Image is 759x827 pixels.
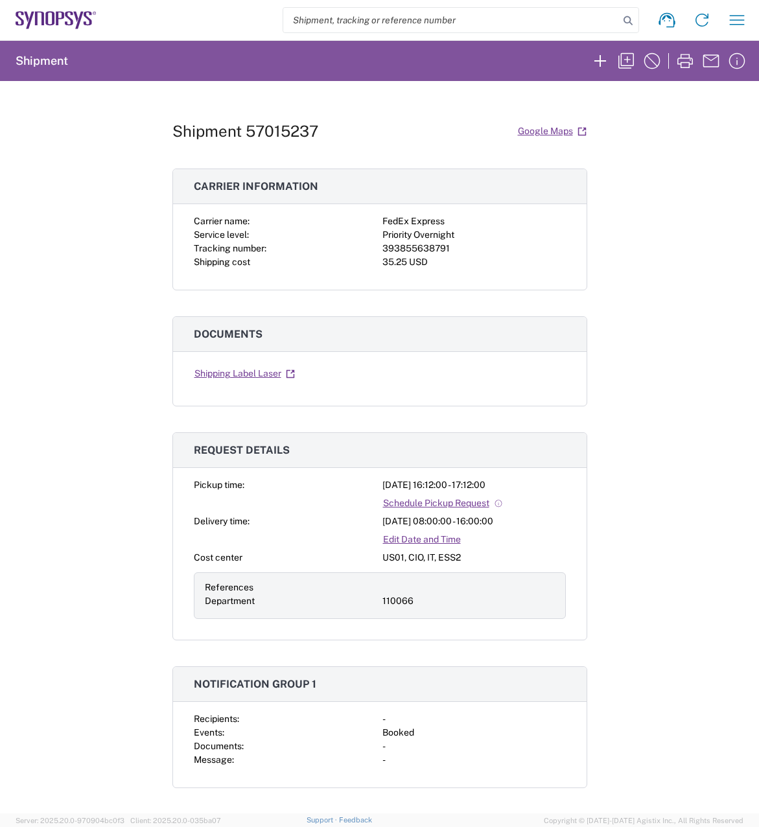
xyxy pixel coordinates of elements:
[194,229,249,240] span: Service level:
[517,120,587,143] a: Google Maps
[382,242,566,255] div: 393855638791
[194,552,242,563] span: Cost center
[382,594,555,608] div: 110066
[205,582,253,592] span: References
[382,712,566,726] div: -
[307,816,339,824] a: Support
[194,516,250,526] span: Delivery time:
[16,817,124,824] span: Server: 2025.20.0-970904bc0f3
[382,478,566,492] div: [DATE] 16:12:00 - 17:12:00
[194,741,244,751] span: Documents:
[382,753,566,767] div: -
[194,714,239,724] span: Recipients:
[382,515,566,528] div: [DATE] 08:00:00 - 16:00:00
[382,740,566,753] div: -
[16,53,68,69] h2: Shipment
[283,8,619,32] input: Shipment, tracking or reference number
[205,594,377,608] div: Department
[194,257,250,267] span: Shipping cost
[194,180,318,192] span: Carrier information
[130,817,221,824] span: Client: 2025.20.0-035ba07
[382,551,566,565] div: US01, CIO, IT, ESS2
[194,362,296,385] a: Shipping Label Laser
[194,754,234,765] span: Message:
[194,328,263,340] span: Documents
[194,444,290,456] span: Request details
[172,122,318,141] h1: Shipment 57015237
[382,528,461,551] a: Edit Date and Time
[382,492,504,515] a: Schedule Pickup Request
[194,216,250,226] span: Carrier name:
[194,678,316,690] span: Notification group 1
[382,215,566,228] div: FedEx Express
[194,243,266,253] span: Tracking number:
[382,228,566,242] div: Priority Overnight
[339,816,372,824] a: Feedback
[382,727,414,738] span: Booked
[194,727,224,738] span: Events:
[544,815,743,826] span: Copyright © [DATE]-[DATE] Agistix Inc., All Rights Reserved
[382,255,566,269] div: 35.25 USD
[194,480,244,490] span: Pickup time:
